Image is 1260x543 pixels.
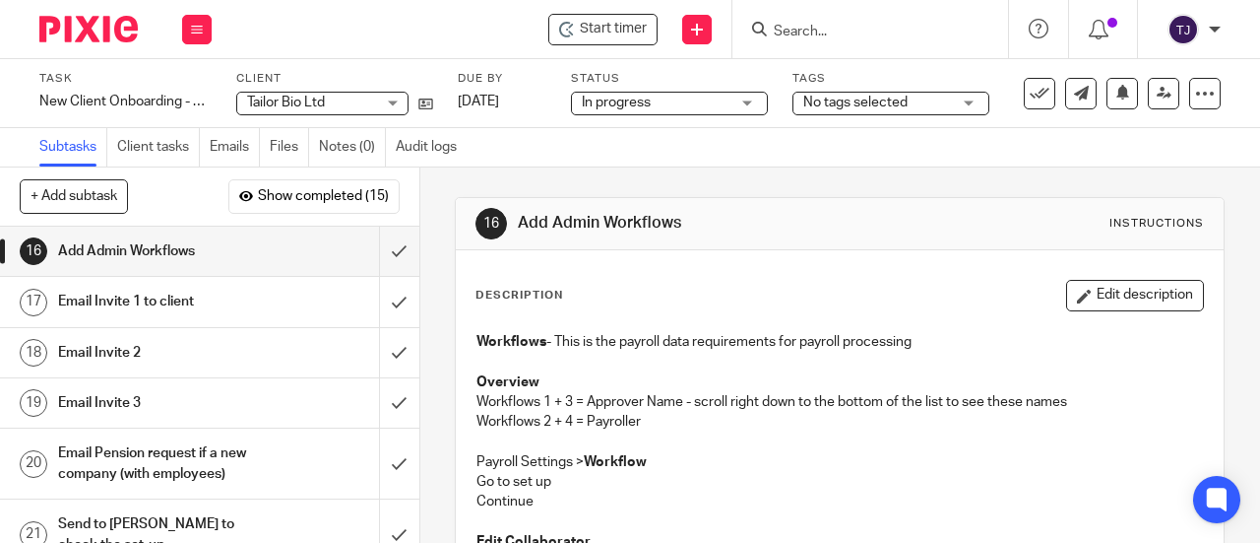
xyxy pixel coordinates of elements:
h1: Add Admin Workflows [58,237,259,266]
h1: Email Invite 3 [58,388,259,418]
button: + Add subtask [20,179,128,213]
h1: Email Pension request if a new company (with employees) [58,439,259,489]
label: Task [39,71,212,87]
label: Due by [458,71,546,87]
div: 16 [20,238,47,265]
div: Instructions [1109,216,1204,232]
div: 16 [475,208,507,239]
p: Go to set up [476,472,1203,492]
p: Payroll Settings > [476,452,1203,472]
div: 17 [20,289,47,316]
h1: Email Invite 2 [58,338,259,368]
strong: Workflows [476,335,546,349]
img: svg%3E [1167,14,1199,45]
p: Description [475,288,563,304]
a: Client tasks [117,128,200,167]
span: Tailor Bio Ltd [247,96,325,109]
span: Show completed (15) [258,189,389,205]
strong: Workflow [584,455,647,469]
label: Client [236,71,433,87]
div: New Client Onboarding - Payroll Paycircle [39,92,212,111]
button: Show completed (15) [228,179,400,213]
h1: Add Admin Workflows [518,213,882,234]
span: In progress [582,96,651,109]
div: 20 [20,450,47,478]
label: Status [571,71,768,87]
img: Pixie [39,16,138,42]
a: Subtasks [39,128,107,167]
a: Emails [210,128,260,167]
div: 19 [20,389,47,417]
span: Start timer [580,19,647,39]
span: No tags selected [803,96,908,109]
button: Edit description [1066,280,1204,311]
div: Tailor Bio Ltd - New Client Onboarding - Payroll Paycircle [548,14,658,45]
a: Files [270,128,309,167]
p: Workflows 2 + 4 = Payroller [476,412,1203,432]
p: - This is the payroll data requirements for payroll processing [476,332,1203,352]
h1: Email Invite 1 to client [58,287,259,316]
p: Continue [476,492,1203,511]
input: Search [772,24,949,41]
label: Tags [792,71,989,87]
span: [DATE] [458,95,499,108]
div: 18 [20,339,47,367]
a: Notes (0) [319,128,386,167]
a: Audit logs [396,128,467,167]
p: Workflows 1 + 3 = Approver Name - scroll right down to the bottom of the list to see these names [476,392,1203,412]
strong: Overview [476,375,539,389]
